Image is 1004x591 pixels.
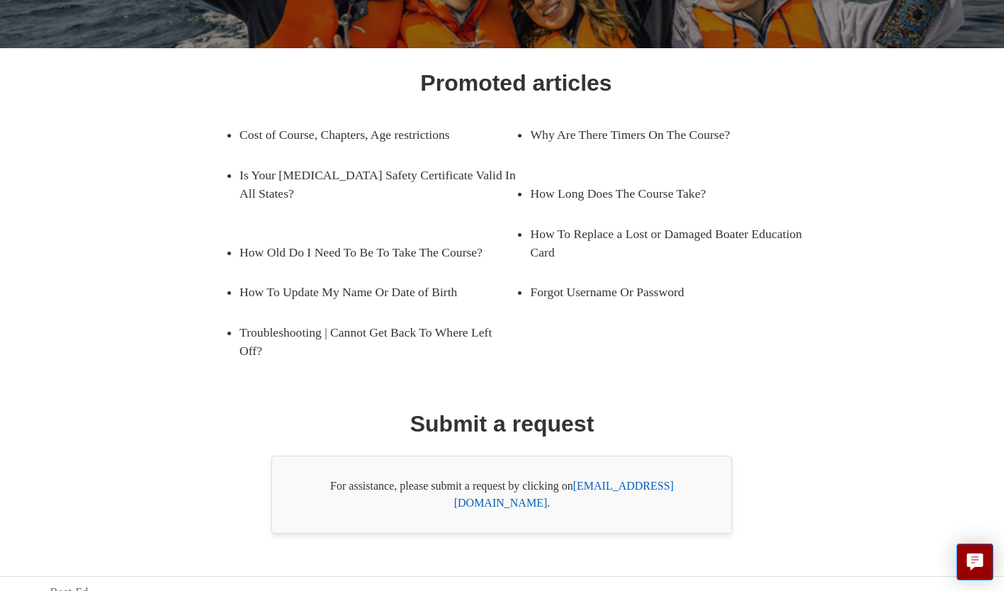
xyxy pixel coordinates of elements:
div: For assistance, please submit a request by clicking on . [271,456,732,534]
a: Forgot Username Or Password [530,272,785,312]
a: Is Your [MEDICAL_DATA] Safety Certificate Valid In All States? [239,155,516,214]
a: How Long Does The Course Take? [530,174,785,213]
button: Live chat [957,544,993,580]
a: Troubleshooting | Cannot Get Back To Where Left Off? [239,313,516,371]
a: Cost of Course, Chapters, Age restrictions [239,115,495,154]
a: How To Update My Name Or Date of Birth [239,272,495,312]
a: Why Are There Timers On The Course? [530,115,785,154]
h1: Promoted articles [420,66,611,100]
a: How Old Do I Need To Be To Take The Course? [239,232,495,272]
a: How To Replace a Lost or Damaged Boater Education Card [530,214,806,273]
h1: Submit a request [410,407,594,441]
